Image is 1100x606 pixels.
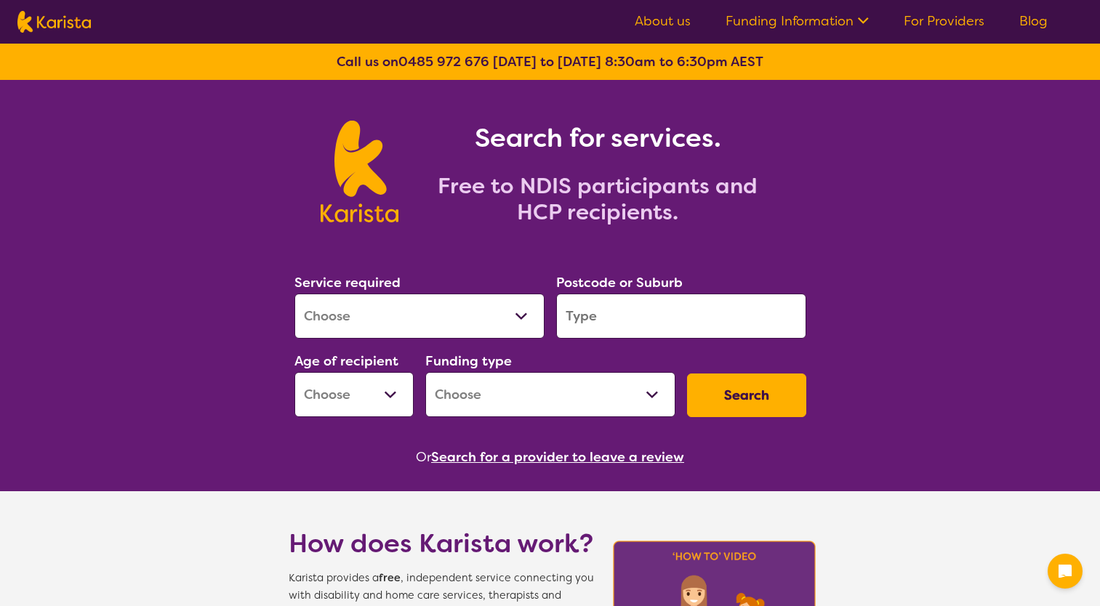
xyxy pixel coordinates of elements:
label: Postcode or Suburb [556,274,683,291]
img: Karista logo [17,11,91,33]
button: Search [687,373,806,417]
label: Funding type [425,352,512,370]
h2: Free to NDIS participants and HCP recipients. [416,173,779,225]
label: Age of recipient [294,352,398,370]
button: Search for a provider to leave a review [431,446,684,468]
img: Karista logo [321,121,398,222]
a: Funding Information [726,12,869,30]
a: For Providers [904,12,984,30]
b: free [379,571,401,585]
a: About us [635,12,691,30]
span: Or [416,446,431,468]
h1: How does Karista work? [289,526,594,561]
h1: Search for services. [416,121,779,155]
b: Call us on [DATE] to [DATE] 8:30am to 6:30pm AEST [337,53,763,70]
input: Type [556,294,806,339]
a: Blog [1019,12,1048,30]
a: 0485 972 676 [398,53,489,70]
label: Service required [294,274,401,291]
